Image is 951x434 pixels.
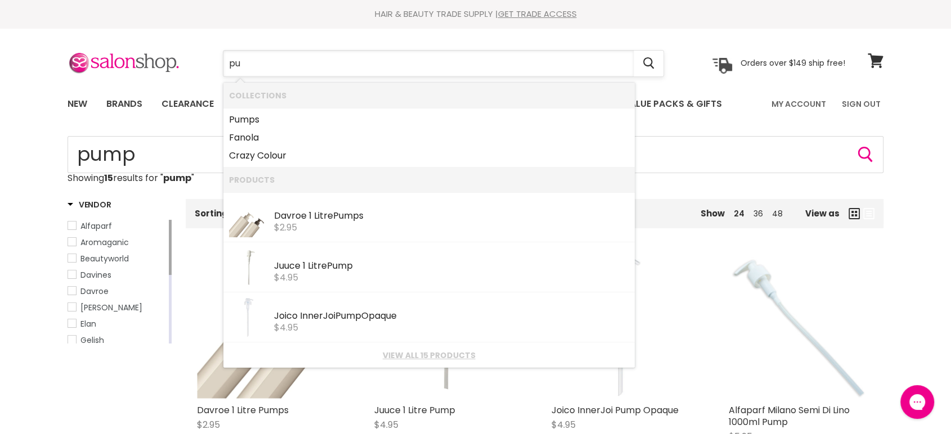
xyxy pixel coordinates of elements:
img: pump.webp [229,298,268,337]
span: Davroe [80,286,109,297]
form: Product [68,136,883,173]
li: Products: Davroe 1 Litre Pumps [223,192,635,242]
a: Alfaparf [68,220,167,232]
li: Products [223,167,635,192]
span: $4.95 [274,271,298,284]
a: Alfaparf Milano Semi Di Lino 1000ml Pump [729,404,850,428]
nav: Main [53,88,898,120]
span: Elan [80,318,96,329]
a: Brands [98,92,151,116]
a: Clearance [153,92,222,116]
a: View all 15 products [229,351,629,360]
input: Search [223,51,634,76]
a: Juuce 1 Litre Pump [374,404,455,417]
li: Products: Joico InnerJoi Pump Opaque [223,292,635,342]
a: 24 [734,208,744,219]
a: Fanola [229,129,629,147]
li: Collections: Fanola [223,129,635,147]
div: Davroe 1 Litre s [274,211,629,223]
span: $2.95 [197,418,220,431]
iframe: Gorgias live chat messenger [895,381,940,423]
a: My Account [765,92,833,116]
button: Search [856,146,874,164]
b: Pump [333,209,359,222]
img: db28e097-61ac-4aec-b624-8eed20daa273_800x_5d7769fe-e949-453a-a3f8-7051ae7c8c53.webp [229,248,268,287]
a: Value Packs & Gifts [615,92,730,116]
a: 48 [772,208,783,219]
a: Gelish [68,334,167,346]
div: Juuce 1 Litre [274,261,629,273]
p: Showing results for " " [68,173,883,183]
li: Collections: Crazy Colour [223,147,635,168]
li: Collections: Pumps [223,108,635,129]
li: View All [223,342,635,368]
li: Collections [223,83,635,108]
span: Alfaparf [80,220,112,232]
span: Beautyworld [80,253,129,264]
a: De Lorenzo [68,301,167,314]
img: Alfaparf Milano Semi Di Lino 1000ml Pump [729,255,872,399]
ul: Main menu [59,88,748,120]
b: Pump [229,113,255,126]
form: Product [223,50,664,77]
b: Pump [327,259,353,272]
img: Davroe 1 Litre Pumps [197,255,340,399]
a: Sign Out [835,92,887,116]
a: Davroe [68,285,167,297]
b: Pump [335,309,361,322]
a: GET TRADE ACCESS [498,8,577,20]
button: Search [634,51,663,76]
strong: 15 [104,171,113,184]
a: New [59,92,96,116]
a: Davroe 1 Litre Pumps [197,404,289,417]
span: $4.95 [551,418,576,431]
a: 36 [753,208,763,219]
span: $4.95 [374,418,398,431]
a: Elan [68,318,167,330]
a: Beautyworld [68,252,167,265]
span: Show [701,207,725,219]
span: Gelish [80,334,104,346]
a: Joico InnerJoi Pump Opaque [551,404,679,417]
a: Aromaganic [68,236,167,248]
h3: Vendor [68,199,111,210]
span: Aromaganic [80,237,129,248]
div: HAIR & BEAUTY TRADE SUPPLY | [53,8,898,20]
li: Products: Juuce 1 Litre Pump [223,242,635,292]
a: Crazy Colour [229,147,629,165]
a: s [229,111,629,129]
span: View as [805,209,840,218]
p: Orders over $149 ship free! [741,58,845,68]
a: Davines [68,269,167,281]
div: Joico InnerJoi Opaque [274,311,629,323]
input: Search [68,136,883,173]
span: $4.95 [274,321,298,334]
span: Davines [80,269,111,281]
strong: pump [163,171,191,184]
label: Sorting [195,209,228,218]
span: [PERSON_NAME] [80,302,142,313]
span: $2.95 [274,221,297,234]
img: SalonshopSquareContent_12_200x.jpg [229,198,268,237]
